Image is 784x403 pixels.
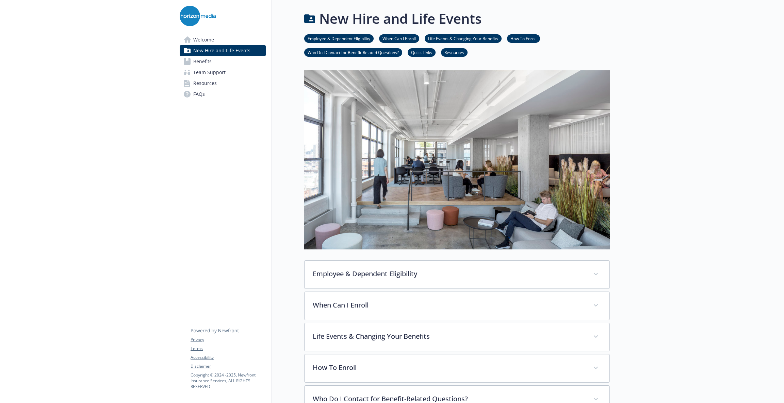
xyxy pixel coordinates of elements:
[191,363,265,369] a: Disclaimer
[425,35,502,41] a: Life Events & Changing Your Benefits
[180,34,266,45] a: Welcome
[304,70,610,249] img: new hire page banner
[191,354,265,361] a: Accessibility
[180,67,266,78] a: Team Support
[305,292,609,320] div: When Can I Enroll
[305,323,609,351] div: Life Events & Changing Your Benefits
[191,346,265,352] a: Terms
[191,372,265,389] p: Copyright © 2024 - 2025 , Newfront Insurance Services, ALL RIGHTS RESERVED
[180,45,266,56] a: New Hire and Life Events
[193,78,217,89] span: Resources
[313,300,585,310] p: When Can I Enroll
[313,269,585,279] p: Employee & Dependent Eligibility
[305,261,609,288] div: Employee & Dependent Eligibility
[313,331,585,341] p: Life Events & Changing Your Benefits
[193,34,214,45] span: Welcome
[313,363,585,373] p: How To Enroll
[319,8,481,29] h1: New Hire and Life Events
[193,89,205,100] span: FAQs
[379,35,419,41] a: When Can I Enroll
[304,49,402,55] a: Who Do I Contact for Benefit-Related Questions?
[191,337,265,343] a: Privacy
[305,354,609,382] div: How To Enroll
[193,45,250,56] span: New Hire and Life Events
[304,35,374,41] a: Employee & Dependent Eligibility
[507,35,540,41] a: How To Enroll
[193,56,212,67] span: Benefits
[180,56,266,67] a: Benefits
[408,49,436,55] a: Quick Links
[193,67,226,78] span: Team Support
[180,78,266,89] a: Resources
[441,49,468,55] a: Resources
[180,89,266,100] a: FAQs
